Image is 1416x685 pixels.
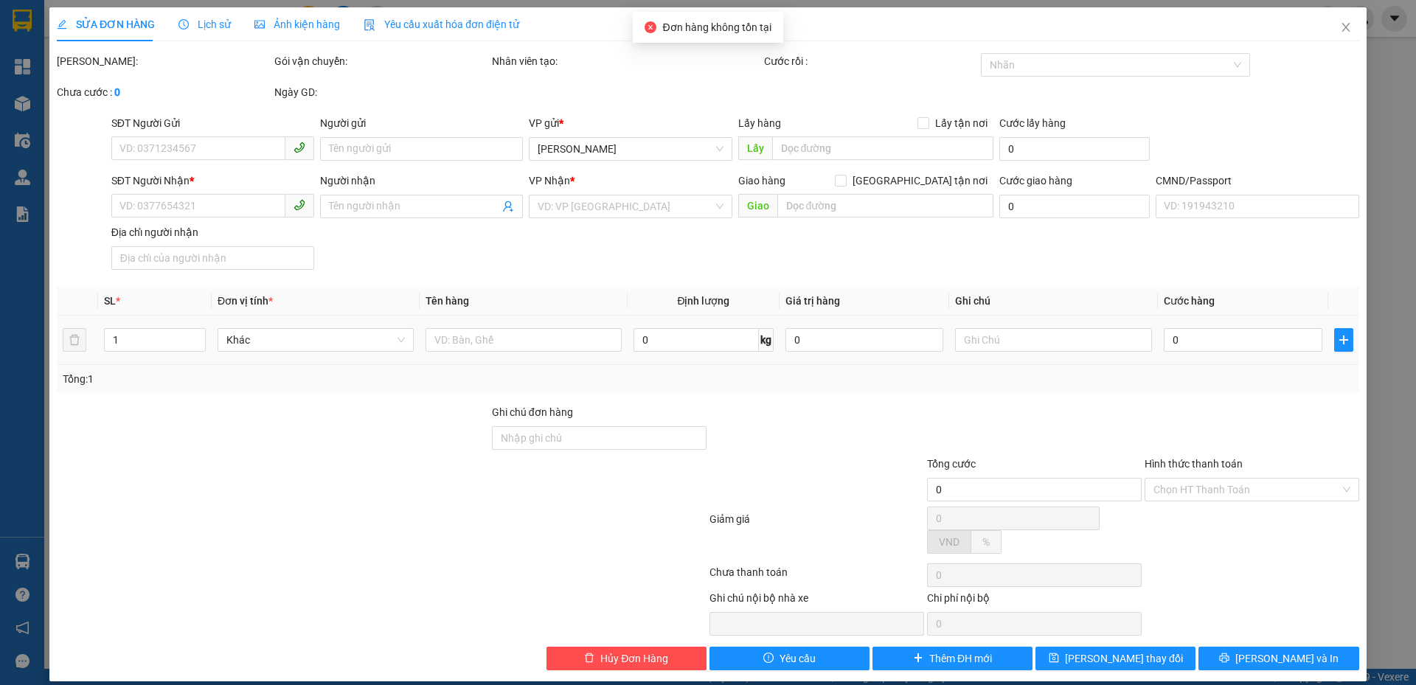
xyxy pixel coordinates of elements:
span: plus [1335,334,1353,346]
button: save[PERSON_NAME] thay đổi [1035,647,1195,670]
div: Ghi chú nội bộ nhà xe [709,590,924,612]
span: phone [294,199,305,211]
div: CMND/Passport [1156,173,1358,189]
div: SĐT Người Gửi [111,115,314,131]
button: deleteHủy Đơn Hàng [546,647,707,670]
span: Lấy tận nơi [929,115,993,131]
input: Dọc đường [772,136,993,160]
div: Chi phí nội bộ [927,590,1142,612]
div: Gói vận chuyển: [274,53,489,69]
span: [PERSON_NAME] và In [1235,650,1339,667]
label: Ghi chú đơn hàng [492,406,573,418]
span: SL [104,295,116,307]
label: Cước giao hàng [999,175,1072,187]
div: Người gửi [320,115,523,131]
span: phone [294,142,305,153]
div: Chưa thanh toán [708,564,926,590]
th: Ghi chú [950,287,1158,316]
span: Giao hàng [738,175,785,187]
span: Lịch sử [178,18,231,30]
span: [GEOGRAPHIC_DATA] tận nơi [847,173,993,189]
span: Tổng cước [927,458,976,470]
button: plus [1334,328,1353,352]
span: delete [584,653,594,664]
span: plus [913,653,923,664]
div: Chưa cước : [57,84,271,100]
span: Giao [738,194,777,218]
input: VD: Bàn, Ghế [426,328,622,352]
div: Địa chỉ người nhận [111,224,314,240]
span: Lấy hàng [738,117,781,129]
input: Cước lấy hàng [999,137,1150,161]
span: Đơn vị tính [218,295,273,307]
span: Hồ Chí Minh [538,138,723,160]
button: exclamation-circleYêu cầu [709,647,870,670]
span: [PERSON_NAME] thay đổi [1065,650,1183,667]
span: printer [1219,653,1229,664]
span: Khác [226,329,405,351]
span: kg [759,328,774,352]
input: Cước giao hàng [999,195,1150,218]
span: % [982,536,990,548]
div: Nhân viên tạo: [492,53,761,69]
span: user-add [503,201,515,212]
button: printer[PERSON_NAME] và In [1199,647,1359,670]
div: [PERSON_NAME]: [57,53,271,69]
label: Hình thức thanh toán [1145,458,1243,470]
input: Địa chỉ của người nhận [111,246,314,270]
label: Cước lấy hàng [999,117,1066,129]
span: clock-circle [178,19,189,29]
span: close-circle [645,21,656,33]
div: Ngày GD: [274,84,489,100]
span: Đơn hàng không tồn tại [662,21,771,33]
span: edit [57,19,67,29]
button: Close [1325,7,1367,49]
span: exclamation-circle [763,653,774,664]
b: 0 [114,86,120,98]
div: VP gửi [530,115,732,131]
span: Giá trị hàng [785,295,840,307]
div: Giảm giá [708,511,926,560]
img: icon [364,19,375,31]
input: Ghi chú đơn hàng [492,426,707,450]
span: Thêm ĐH mới [929,650,992,667]
input: Dọc đường [777,194,993,218]
span: Ảnh kiện hàng [254,18,340,30]
span: Lấy [738,136,772,160]
div: Tổng: 1 [63,371,546,387]
button: plusThêm ĐH mới [872,647,1032,670]
span: VP Nhận [530,175,571,187]
span: Hủy Đơn Hàng [600,650,668,667]
span: Tên hàng [426,295,469,307]
span: Yêu cầu [780,650,816,667]
span: save [1049,653,1059,664]
span: SỬA ĐƠN HÀNG [57,18,155,30]
span: close [1340,21,1352,33]
span: Cước hàng [1164,295,1215,307]
div: Người nhận [320,173,523,189]
span: VND [939,536,959,548]
div: SĐT Người Nhận [111,173,314,189]
span: picture [254,19,265,29]
span: Định lượng [678,295,730,307]
button: delete [63,328,86,352]
span: Yêu cầu xuất hóa đơn điện tử [364,18,519,30]
input: Ghi Chú [956,328,1152,352]
div: Cước rồi : [764,53,979,69]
